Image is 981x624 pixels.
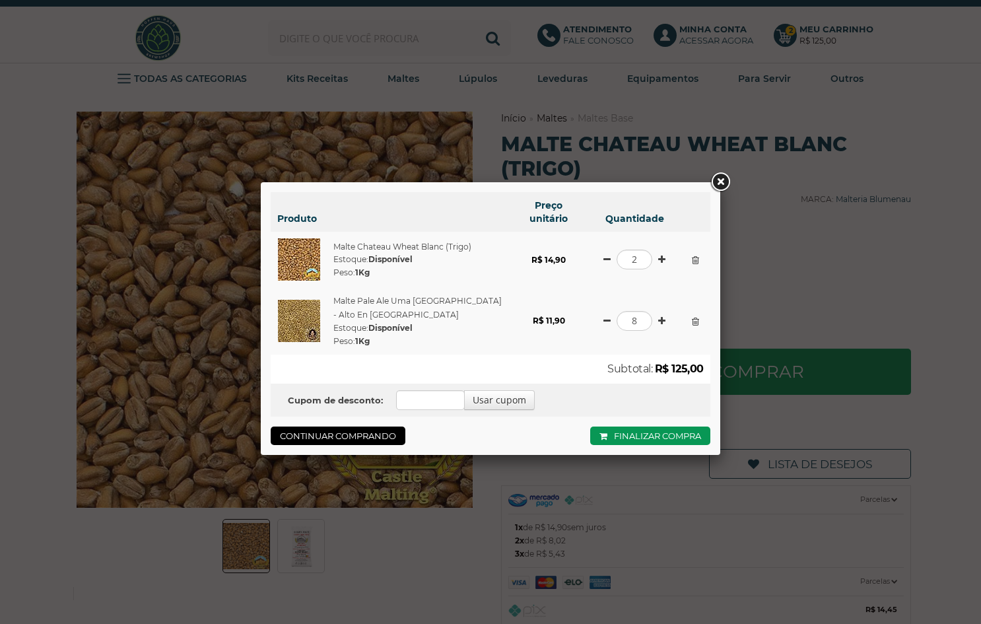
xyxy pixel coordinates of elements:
h6: Preço unitário [516,199,582,225]
span: Subtotal: [607,363,652,375]
strong: Disponível [368,254,413,264]
img: Malte Chateau Wheat Blanc (Trigo) [278,238,320,281]
a: Malte Pale Ale Uma [GEOGRAPHIC_DATA] - Alto En [GEOGRAPHIC_DATA] [333,296,502,320]
b: Cupom de desconto: [288,394,383,405]
a: Finalizar compra [590,427,710,445]
a: Continuar comprando [271,427,405,445]
strong: Disponível [368,323,413,333]
h6: Produto [277,212,502,225]
strong: R$ 14,90 [531,254,566,264]
h6: Quantidade [595,212,674,225]
span: Peso: [333,336,370,346]
span: Estoque: [333,323,413,333]
a: Close [708,170,732,194]
a: Malte Chateau Wheat Blanc (Trigo) [333,241,471,251]
span: Estoque: [333,254,413,264]
img: Malte Pale Ale Uma Malta - Alto En El Cielo [278,300,320,342]
strong: 1Kg [355,267,370,277]
strong: 1Kg [355,336,370,346]
span: Peso: [333,267,370,277]
strong: R$ 125,00 [655,363,704,375]
button: Usar cupom [464,390,535,410]
strong: R$ 11,90 [533,316,565,326]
